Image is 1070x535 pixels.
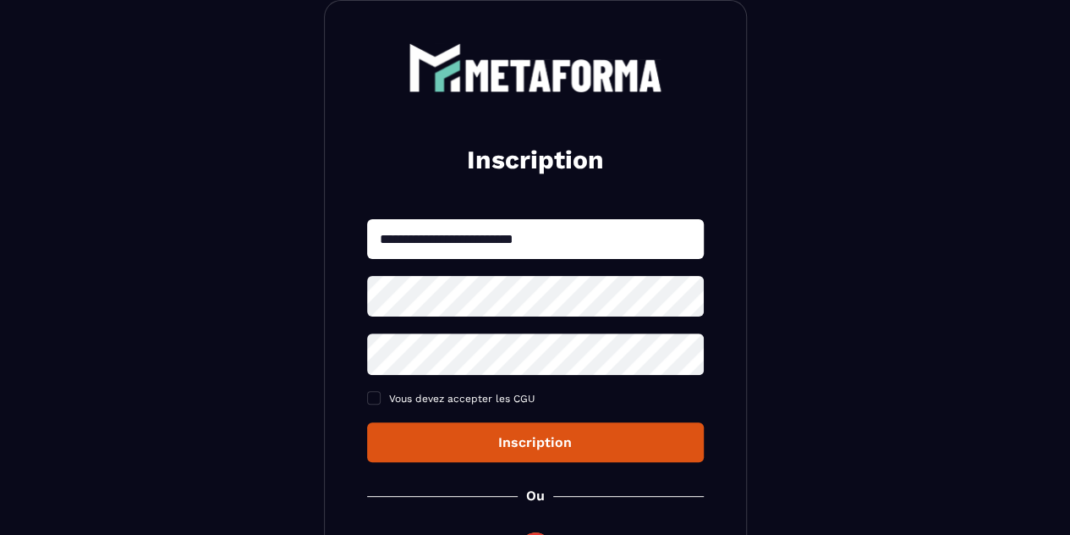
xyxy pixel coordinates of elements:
[381,434,690,450] div: Inscription
[389,393,535,405] span: Vous devez accepter les CGU
[387,143,683,177] h2: Inscription
[367,422,704,462] button: Inscription
[526,488,545,504] p: Ou
[409,43,662,92] img: logo
[367,43,704,92] a: logo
